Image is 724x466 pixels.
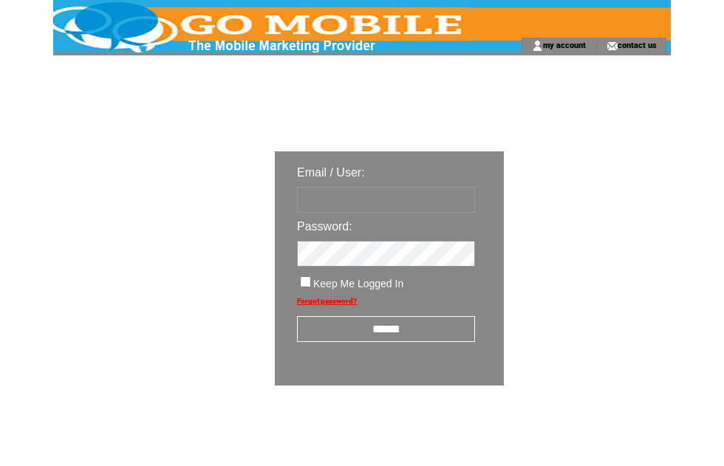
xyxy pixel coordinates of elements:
a: Forgot password? [297,297,357,305]
span: Keep Me Logged In [313,278,403,289]
span: Password: [297,220,352,233]
span: Email / User: [297,166,365,179]
img: contact_us_icon.gif [607,40,618,52]
img: account_icon.gif [532,40,543,52]
img: transparent.png [547,422,621,441]
a: my account [543,40,586,49]
a: contact us [618,40,657,49]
